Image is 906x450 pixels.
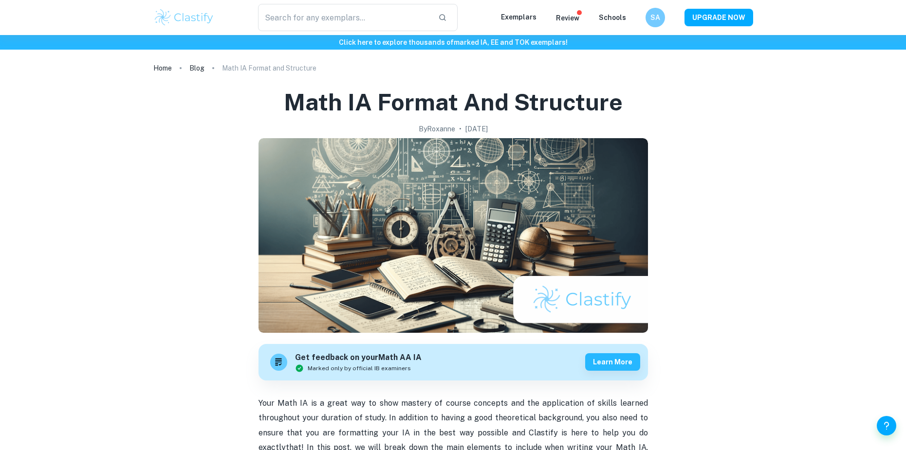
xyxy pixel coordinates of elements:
h6: SA [649,12,661,23]
h1: Math IA Format and Structure [284,87,623,118]
button: SA [646,8,665,27]
a: Home [153,61,172,75]
img: Math IA Format and Structure cover image [259,138,648,333]
p: Review [556,13,579,23]
p: Exemplars [501,12,536,22]
span: Marked only by official IB examiners [308,364,411,373]
button: UPGRADE NOW [684,9,753,26]
p: • [459,124,462,134]
h6: Click here to explore thousands of marked IA, EE and TOK exemplars ! [2,37,904,48]
p: Math IA Format and Structure [222,63,316,73]
input: Search for any exemplars... [258,4,431,31]
a: Blog [189,61,204,75]
img: Clastify logo [153,8,215,27]
h2: [DATE] [465,124,488,134]
a: Get feedback on yourMath AA IAMarked only by official IB examinersLearn more [259,344,648,380]
a: Schools [599,14,626,21]
h2: By Roxanne [419,124,455,134]
button: Help and Feedback [877,416,896,435]
h6: Get feedback on your Math AA IA [295,352,422,364]
button: Learn more [585,353,640,371]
